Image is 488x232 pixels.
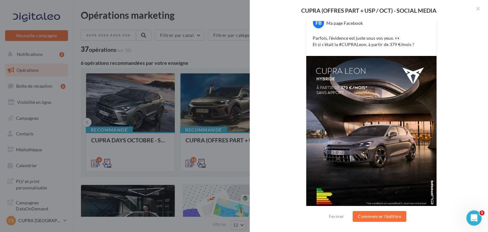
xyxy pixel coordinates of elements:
[260,8,478,13] div: CUPRA (OFFRES PART + USP / OCT) - SOCIAL MEDIA
[326,20,363,26] div: Ma page Facebook
[479,210,485,215] span: 1
[326,213,347,220] button: Fermer
[313,35,430,48] p: Parfois, l’évidence est juste sous vos yeux. 👀 Et si c’était la #CUPRALeon, à partir de 379 €/mois ?
[313,17,324,28] div: FB
[353,211,406,222] button: Commencer l'édition
[466,210,482,226] iframe: Intercom live chat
